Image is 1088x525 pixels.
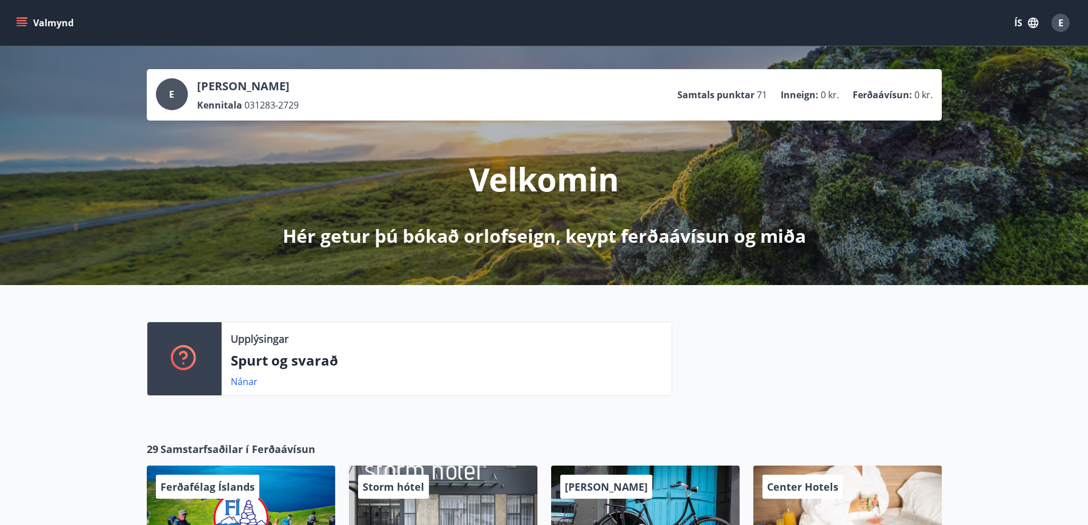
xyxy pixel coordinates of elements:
[160,480,255,494] span: Ferðafélag Íslands
[565,480,648,494] span: [PERSON_NAME]
[14,13,78,33] button: menu
[363,480,424,494] span: Storm hótel
[767,480,838,494] span: Center Hotels
[1047,9,1074,37] button: E
[231,375,258,388] a: Nánar
[169,88,174,101] span: E
[677,89,754,101] p: Samtals punktar
[781,89,818,101] p: Inneign :
[1058,17,1063,29] span: E
[469,157,619,201] p: Velkomin
[197,78,299,94] p: [PERSON_NAME]
[160,442,315,456] span: Samstarfsaðilar í Ferðaávísun
[197,99,242,111] p: Kennitala
[231,351,663,370] p: Spurt og svarað
[244,99,299,111] span: 031283-2729
[1008,13,1045,33] button: ÍS
[147,442,158,456] span: 29
[853,89,912,101] p: Ferðaávísun :
[821,89,839,101] span: 0 kr.
[757,89,767,101] span: 71
[283,223,806,249] p: Hér getur þú bókað orlofseign, keypt ferðaávísun og miða
[914,89,933,101] span: 0 kr.
[231,331,288,346] p: Upplýsingar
